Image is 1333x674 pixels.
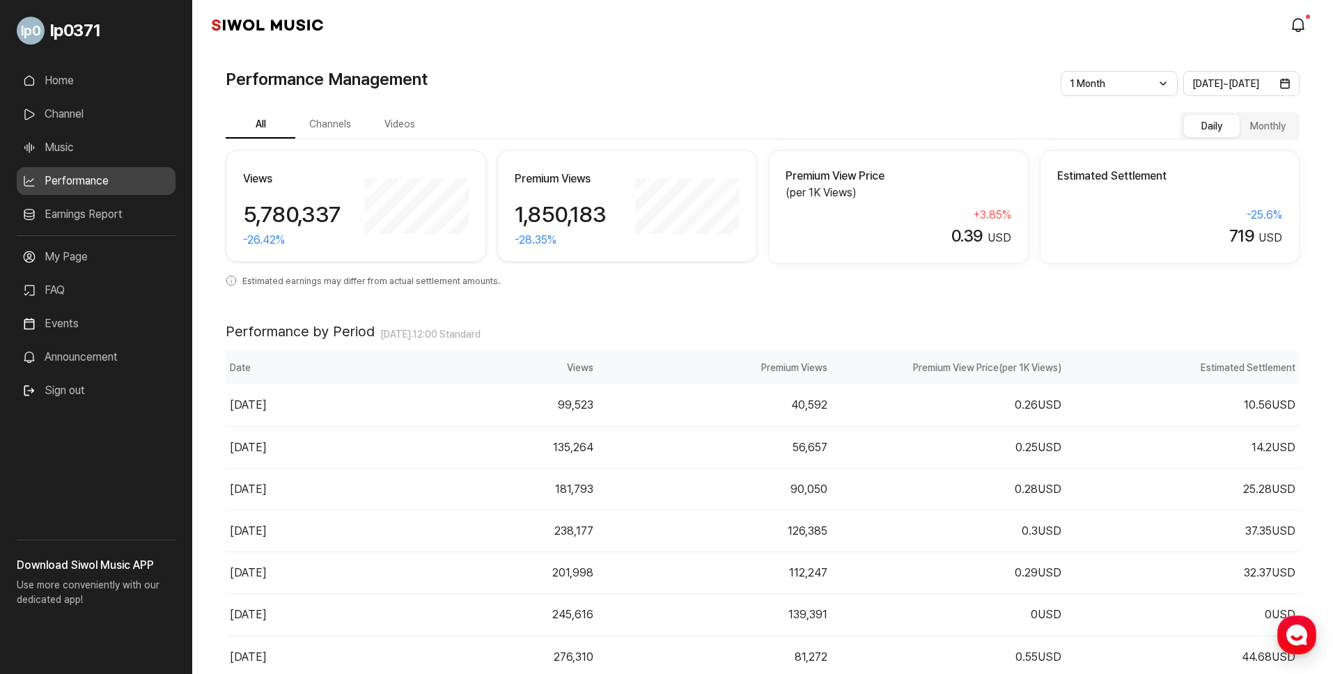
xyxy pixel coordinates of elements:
[17,310,176,338] a: Events
[1066,384,1300,426] td: 10.56 USD
[17,134,176,162] a: Music
[206,462,240,473] span: Settings
[363,426,597,468] td: 135,264
[1066,510,1300,551] td: 37.35 USD
[786,185,1011,201] p: (per 1K Views)
[226,468,363,510] td: [DATE]
[243,232,357,249] div: -26.42 %
[116,463,157,474] span: Messages
[832,351,1066,384] th: Premium View Price (per 1K Views)
[1184,115,1240,137] button: Daily
[598,468,832,510] td: 90,050
[363,594,597,636] td: 245,616
[832,594,1066,636] td: 0 USD
[226,552,363,594] td: [DATE]
[17,100,176,128] a: Channel
[226,351,363,384] th: Date
[1066,594,1300,636] td: 0 USD
[598,384,832,426] td: 40,592
[1070,78,1105,89] span: 1 Month
[17,201,176,228] a: Earnings Report
[598,351,832,384] th: Premium Views
[1183,71,1300,96] button: [DATE]~[DATE]
[363,351,597,384] th: Views
[951,226,983,246] span: 0.39
[363,468,597,510] td: 181,793
[515,232,629,249] div: -28.35 %
[786,207,1011,224] div: + 3.85 %
[226,111,295,139] button: All
[1240,115,1295,137] button: Monthly
[226,264,1300,290] p: Estimated earnings may differ from actual settlement amounts.
[295,111,365,139] button: Channels
[17,557,176,574] h3: Download Siwol Music APP
[832,552,1066,594] td: 0.29 USD
[50,18,100,43] span: lp0371
[226,510,363,551] td: [DATE]
[17,574,176,618] p: Use more conveniently with our dedicated app!
[365,111,435,139] button: Videos
[832,468,1066,510] td: 0.28 USD
[598,594,832,636] td: 139,391
[832,426,1066,468] td: 0.25 USD
[243,201,341,228] span: 5,780,337
[17,276,176,304] a: FAQ
[786,168,1011,185] h2: Premium View Price
[1229,226,1254,246] span: 719
[180,441,267,476] a: Settings
[17,67,176,95] a: Home
[1286,11,1313,39] a: modal.notifications
[1057,207,1283,224] div: -25.6 %
[363,384,597,426] td: 99,523
[17,343,176,371] a: Announcement
[1066,351,1300,384] th: Estimated Settlement
[1066,552,1300,594] td: 32.37 USD
[226,323,375,340] h2: Performance by Period
[4,441,92,476] a: Home
[1192,78,1259,89] span: [DATE] ~ [DATE]
[17,377,91,405] button: Sign out
[226,384,363,426] td: [DATE]
[226,594,363,636] td: [DATE]
[363,510,597,551] td: 238,177
[1066,468,1300,510] td: 25.28 USD
[598,510,832,551] td: 126,385
[832,510,1066,551] td: 0.3 USD
[226,426,363,468] td: [DATE]
[92,441,180,476] a: Messages
[515,201,607,228] span: 1,850,183
[1057,168,1283,185] h2: Estimated Settlement
[363,552,597,594] td: 201,998
[36,462,60,473] span: Home
[1057,226,1283,246] div: USD
[786,226,1011,246] div: USD
[226,67,428,92] h1: Performance Management
[380,329,481,340] span: [DATE] . 12:00 Standard
[598,426,832,468] td: 56,657
[1066,426,1300,468] td: 14.2 USD
[598,552,832,594] td: 112,247
[17,167,176,195] a: Performance
[17,11,176,50] a: Go to My Profile
[243,171,357,187] h2: Views
[515,171,629,187] h2: Premium Views
[17,243,176,271] a: My Page
[832,384,1066,426] td: 0.26 USD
